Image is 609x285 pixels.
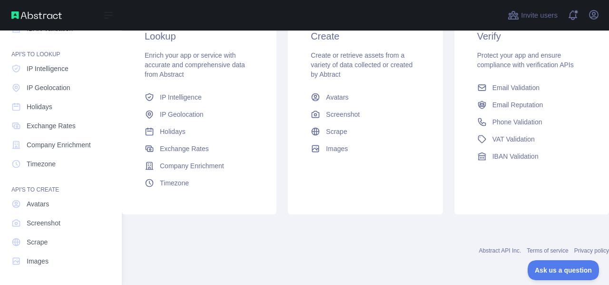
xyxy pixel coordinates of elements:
button: Invite users [506,8,560,23]
a: IP Intelligence [8,60,114,77]
a: Phone Validation [473,113,590,131]
img: Abstract API [11,11,62,19]
span: Timezone [160,178,189,188]
span: VAT Validation [492,134,535,144]
a: Images [8,253,114,270]
a: Avatars [307,89,423,106]
span: Images [326,144,348,153]
h3: Create [311,30,420,43]
span: IP Geolocation [160,110,204,119]
span: Phone Validation [492,117,542,127]
span: Holidays [27,102,52,112]
a: IP Geolocation [141,106,257,123]
a: Terms of service [527,247,568,254]
a: Privacy policy [574,247,609,254]
a: IP Geolocation [8,79,114,96]
a: VAT Validation [473,131,590,148]
a: Scrape [307,123,423,140]
span: IP Geolocation [27,83,70,92]
span: Email Reputation [492,100,543,110]
span: Holidays [160,127,186,136]
a: Timezone [8,155,114,173]
a: Exchange Rates [8,117,114,134]
a: Timezone [141,174,257,192]
span: Invite users [521,10,558,21]
a: IBAN Validation [473,148,590,165]
a: Company Enrichment [141,157,257,174]
span: Exchange Rates [27,121,76,131]
a: Abstract API Inc. [479,247,521,254]
span: Timezone [27,159,56,169]
span: Scrape [326,127,347,136]
span: Screenshot [27,218,60,228]
a: Email Validation [473,79,590,96]
h3: Lookup [145,30,254,43]
a: Scrape [8,234,114,251]
a: Screenshot [8,214,114,232]
span: Company Enrichment [160,161,224,171]
div: API'S TO CREATE [8,174,114,193]
span: Images [27,256,49,266]
div: API'S TO LOOKUP [8,39,114,58]
span: Protect your app and ensure compliance with verification APIs [477,51,574,69]
a: Exchange Rates [141,140,257,157]
a: Company Enrichment [8,136,114,153]
a: Holidays [141,123,257,140]
span: Company Enrichment [27,140,91,150]
a: Images [307,140,423,157]
span: Email Validation [492,83,540,92]
a: Avatars [8,195,114,213]
span: Avatars [27,199,49,209]
span: Scrape [27,237,48,247]
a: IP Intelligence [141,89,257,106]
a: Email Reputation [473,96,590,113]
span: Exchange Rates [160,144,209,153]
a: Screenshot [307,106,423,123]
span: IP Intelligence [160,92,202,102]
span: Create or retrieve assets from a variety of data collected or created by Abtract [311,51,413,78]
span: IBAN Validation [492,152,539,161]
h3: Verify [477,30,586,43]
span: Screenshot [326,110,360,119]
iframe: Toggle Customer Support [528,260,599,280]
span: IP Intelligence [27,64,69,73]
a: Holidays [8,98,114,115]
span: Enrich your app or service with accurate and comprehensive data from Abstract [145,51,245,78]
span: Avatars [326,92,348,102]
